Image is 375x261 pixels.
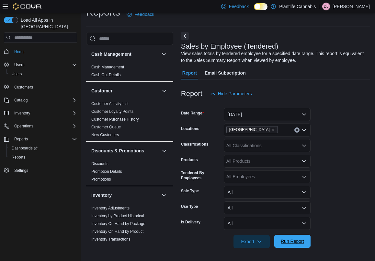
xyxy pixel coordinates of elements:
[91,109,133,114] a: Customer Loyalty Points
[1,135,80,144] button: Reports
[281,238,304,244] span: Run Report
[91,88,112,94] h3: Customer
[91,229,143,234] span: Inventory On Hand by Product
[14,98,28,103] span: Catalog
[13,3,42,10] img: Cova
[229,126,270,133] span: [GEOGRAPHIC_DATA]
[12,96,77,104] span: Catalog
[91,125,121,130] span: Customer Queue
[1,60,80,69] button: Users
[181,90,202,98] h3: Report
[12,166,77,174] span: Settings
[9,70,24,78] a: Users
[160,87,168,95] button: Customer
[12,167,31,174] a: Settings
[14,49,25,54] span: Home
[9,153,77,161] span: Reports
[9,153,28,161] a: Reports
[86,160,173,186] div: Discounts & Promotions
[12,71,22,77] span: Users
[181,111,204,116] label: Date Range
[91,161,108,166] a: Discounts
[12,155,25,160] span: Reports
[160,50,168,58] button: Cash Management
[91,133,119,137] a: New Customers
[91,214,144,218] a: Inventory by Product Historical
[1,47,80,56] button: Home
[91,177,111,182] span: Promotions
[181,126,199,131] label: Locations
[181,32,189,40] button: Next
[181,219,200,225] label: Is Delivery
[224,186,311,199] button: All
[322,3,330,10] div: Declan Jeffrey
[91,206,130,211] span: Inventory Adjustments
[12,135,77,143] span: Reports
[301,159,307,164] button: Open list of options
[12,83,36,91] a: Customers
[224,201,311,214] button: All
[18,17,77,30] span: Load All Apps in [GEOGRAPHIC_DATA]
[91,101,129,106] a: Customer Activity List
[12,61,27,69] button: Users
[14,111,30,116] span: Inventory
[14,168,28,173] span: Settings
[181,204,198,209] label: Use Type
[226,126,278,133] span: Spruce Grove
[218,90,252,97] span: Hide Parameters
[6,69,80,78] button: Users
[12,109,77,117] span: Inventory
[1,82,80,92] button: Customers
[12,47,77,55] span: Home
[14,124,33,129] span: Operations
[1,96,80,105] button: Catalog
[91,65,124,69] a: Cash Management
[91,237,131,242] a: Inventory Transactions
[14,62,24,67] span: Users
[14,136,28,142] span: Reports
[274,235,311,248] button: Run Report
[12,122,36,130] button: Operations
[91,51,131,57] h3: Cash Management
[160,191,168,199] button: Inventory
[318,3,320,10] p: |
[9,144,77,152] span: Dashboards
[91,229,143,234] a: Inventory On Hand by Product
[12,135,30,143] button: Reports
[237,235,266,248] span: Export
[9,144,40,152] a: Dashboards
[254,3,267,10] input: Dark Mode
[279,3,316,10] p: Plantlife Cannabis
[91,65,124,70] span: Cash Management
[134,11,154,18] span: Feedback
[224,108,311,121] button: [DATE]
[12,61,77,69] span: Users
[271,128,275,132] button: Remove Spruce Grove from selection in this group
[91,177,111,182] a: Promotions
[91,221,145,226] span: Inventory On Hand by Package
[1,166,80,175] button: Settings
[4,44,77,192] nav: Complex example
[12,96,30,104] button: Catalog
[91,88,159,94] button: Customer
[12,48,27,56] a: Home
[324,3,329,10] span: DJ
[1,109,80,118] button: Inventory
[91,73,121,77] a: Cash Out Details
[301,127,307,133] button: Open list of options
[181,188,199,194] label: Sale Type
[91,51,159,57] button: Cash Management
[91,192,159,198] button: Inventory
[224,217,311,230] button: All
[6,153,80,162] button: Reports
[91,237,131,242] span: Inventory Transactions
[91,192,112,198] h3: Inventory
[181,42,278,50] h3: Sales by Employee (Tendered)
[181,142,209,147] label: Classifications
[208,87,255,100] button: Hide Parameters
